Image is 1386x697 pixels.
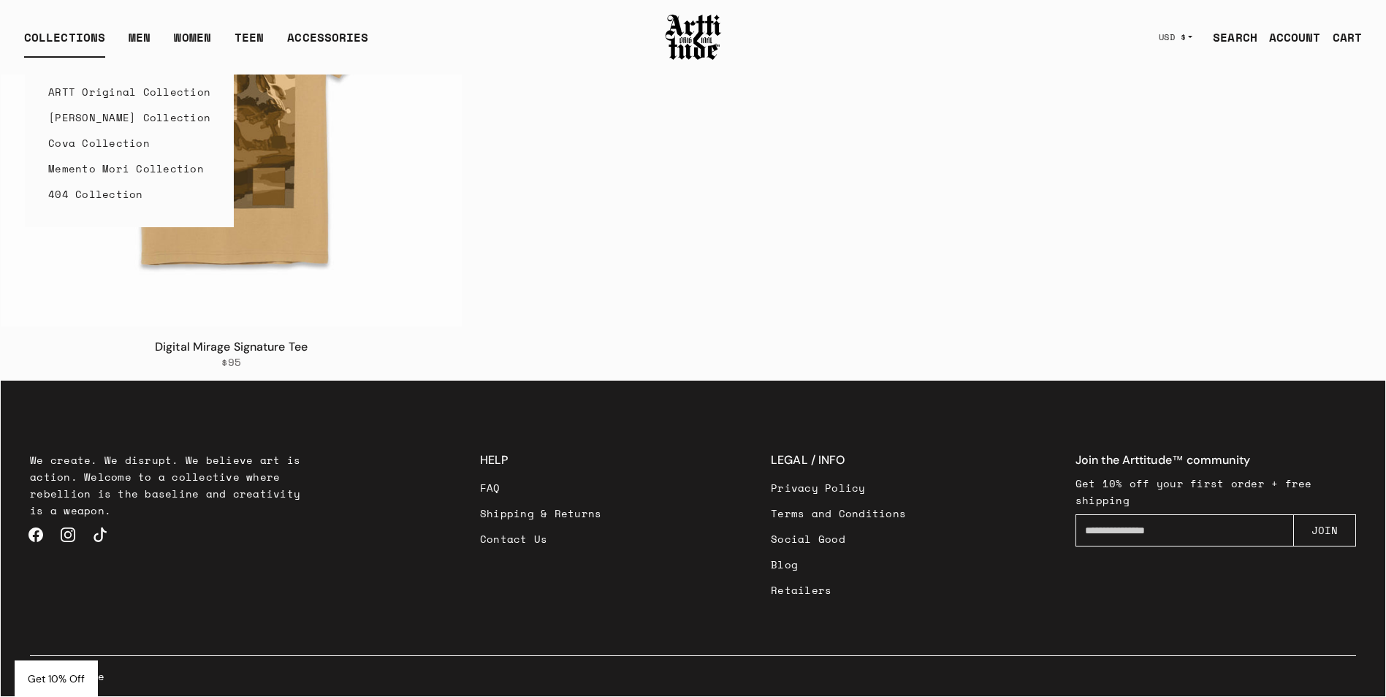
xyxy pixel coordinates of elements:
[48,104,210,130] a: [PERSON_NAME] Collection
[52,519,84,551] a: Instagram
[1293,514,1356,546] button: JOIN
[1150,21,1202,53] button: USD $
[480,500,602,526] a: Shipping & Returns
[24,28,105,58] div: COLLECTIONS
[235,28,264,58] a: TEEN
[771,452,906,469] h3: LEGAL / INFO
[1257,23,1321,52] a: ACCOUNT
[1075,514,1294,546] input: Enter your email
[771,577,906,603] a: Retailers
[48,79,210,104] a: ARTT Original Collection
[48,156,210,181] a: Memento Mori Collection
[1321,23,1362,52] a: Open cart
[771,552,906,577] a: Blog
[771,526,906,552] a: Social Good
[1159,31,1187,43] span: USD $
[84,519,116,551] a: TikTok
[20,519,52,551] a: Facebook
[48,181,210,207] a: 404 Collection
[155,339,308,354] a: Digital Mirage Signature Tee
[480,526,602,552] a: Contact Us
[28,672,85,685] span: Get 10% Off
[174,28,211,58] a: WOMEN
[221,356,242,369] span: $95
[30,452,311,519] p: We create. We disrupt. We believe art is action. Welcome to a collective where rebellion is the b...
[129,28,151,58] a: MEN
[48,130,210,156] a: Cova Collection
[771,500,906,526] a: Terms and Conditions
[771,475,906,500] a: Privacy Policy
[15,660,98,697] div: Get 10% Off
[12,28,380,58] ul: Main navigation
[1201,23,1257,52] a: SEARCH
[664,12,723,62] img: Arttitude
[287,28,368,58] div: ACCESSORIES
[1333,28,1362,46] div: CART
[1075,475,1356,509] p: Get 10% off your first order + free shipping
[1075,452,1356,469] h4: Join the Arttitude™ community
[480,452,602,469] h3: HELP
[480,475,602,500] a: FAQ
